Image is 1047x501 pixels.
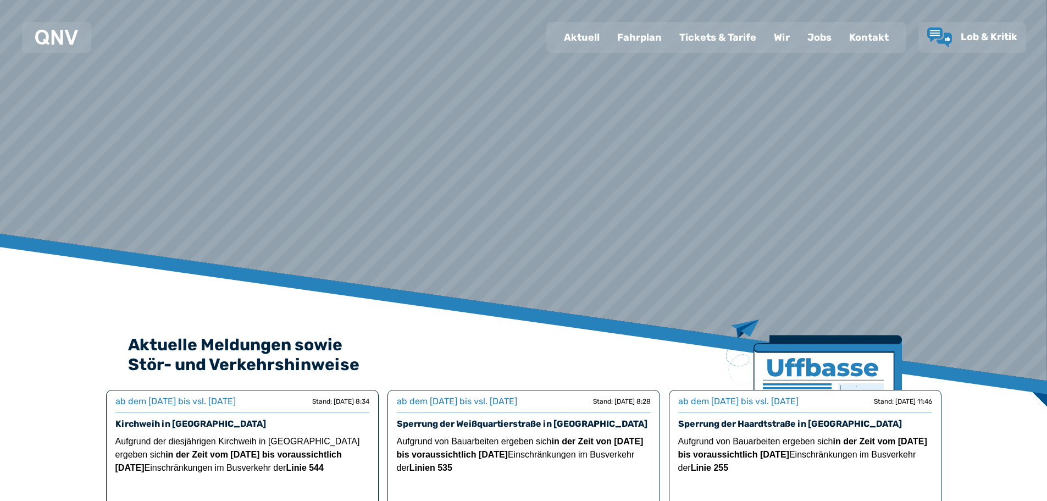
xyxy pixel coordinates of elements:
[409,463,452,472] strong: Linien 535
[115,419,266,429] a: Kirchweih in [GEOGRAPHIC_DATA]
[678,395,799,408] div: ab dem [DATE] bis vsl. [DATE]
[128,335,919,375] h2: Aktuelle Meldungen sowie Stör- und Verkehrshinweise
[678,437,927,472] span: Aufgrund von Bauarbeiten ergeben sich Einschränkungen im Busverkehr der
[691,463,728,472] strong: Linie 255
[927,27,1017,47] a: Lob & Kritik
[115,450,342,472] strong: in der Zeit vom [DATE] bis voraussichtlich [DATE]
[397,395,517,408] div: ab dem [DATE] bis vsl. [DATE]
[671,23,765,52] a: Tickets & Tarife
[397,419,647,429] a: Sperrung der Weißquartierstraße in [GEOGRAPHIC_DATA]
[874,397,932,406] div: Stand: [DATE] 11:46
[286,463,323,472] strong: Linie 544
[840,23,898,52] a: Kontakt
[765,23,799,52] a: Wir
[608,23,671,52] a: Fahrplan
[555,23,608,52] a: Aktuell
[115,395,236,408] div: ab dem [DATE] bis vsl. [DATE]
[678,419,902,429] a: Sperrung der Haardtstraße in [GEOGRAPHIC_DATA]
[961,31,1017,43] span: Lob & Kritik
[312,397,369,406] div: Stand: [DATE] 8:34
[799,23,840,52] a: Jobs
[726,320,902,456] img: Zeitung mit Titel Uffbase
[35,30,78,45] img: QNV Logo
[397,437,644,472] span: Aufgrund von Bauarbeiten ergeben sich Einschränkungen im Busverkehr der
[593,397,651,406] div: Stand: [DATE] 8:28
[35,26,78,48] a: QNV Logo
[115,437,360,472] span: Aufgrund der diesjährigen Kirchweih in [GEOGRAPHIC_DATA] ergeben sich Einschränkungen im Busverke...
